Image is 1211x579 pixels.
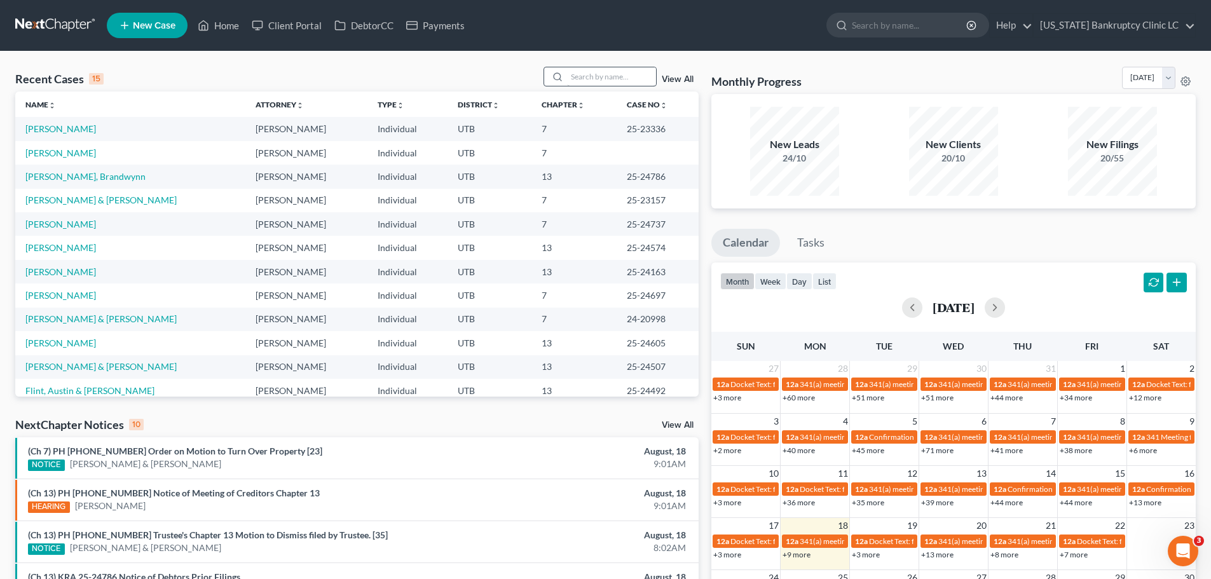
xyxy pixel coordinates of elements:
[25,147,96,158] a: [PERSON_NAME]
[25,337,96,348] a: [PERSON_NAME]
[716,379,729,389] span: 12a
[837,466,849,481] span: 11
[786,484,798,494] span: 12a
[25,361,177,372] a: [PERSON_NAME] & [PERSON_NAME]
[767,361,780,376] span: 27
[245,331,367,355] td: [PERSON_NAME]
[48,102,56,109] i: unfold_more
[852,498,884,507] a: +35 more
[133,21,175,31] span: New Case
[800,432,922,442] span: 341(a) meeting for [PERSON_NAME]
[837,361,849,376] span: 28
[28,529,388,540] a: (Ch 13) PH [PHONE_NUMBER] Trustee's Chapter 13 Motion to Dismiss filed by Trustee. [35]
[617,331,699,355] td: 25-24605
[783,446,815,455] a: +40 more
[617,189,699,212] td: 25-23157
[627,100,667,109] a: Case Nounfold_more
[994,432,1006,442] span: 12a
[800,484,913,494] span: Docket Text: for [PERSON_NAME]
[1060,446,1092,455] a: +38 more
[448,165,531,188] td: UTB
[567,67,656,86] input: Search by name...
[448,141,531,165] td: UTB
[245,14,328,37] a: Client Portal
[75,500,146,512] a: [PERSON_NAME]
[1034,14,1195,37] a: [US_STATE] Bankruptcy Clinic LC
[245,308,367,331] td: [PERSON_NAME]
[924,432,937,442] span: 12a
[786,432,798,442] span: 12a
[1129,498,1161,507] a: +13 more
[245,141,367,165] td: [PERSON_NAME]
[852,446,884,455] a: +45 more
[1068,137,1157,152] div: New Filings
[924,379,937,389] span: 12a
[750,152,839,165] div: 24/10
[245,260,367,283] td: [PERSON_NAME]
[458,100,500,109] a: Districtunfold_more
[25,171,146,182] a: [PERSON_NAME], Brandwynn
[924,536,937,546] span: 12a
[28,446,322,456] a: (Ch 7) PH [PHONE_NUMBER] Order on Motion to Turn Over Property [23]
[786,273,812,290] button: day
[1119,361,1126,376] span: 1
[990,446,1023,455] a: +41 more
[786,379,798,389] span: 12a
[842,414,849,429] span: 4
[245,283,367,307] td: [PERSON_NAME]
[448,260,531,283] td: UTB
[1129,393,1161,402] a: +12 more
[975,518,988,533] span: 20
[25,313,177,324] a: [PERSON_NAME] & [PERSON_NAME]
[737,341,755,351] span: Sun
[1119,414,1126,429] span: 8
[531,260,617,283] td: 13
[909,152,998,165] div: 20/10
[531,189,617,212] td: 7
[906,518,919,533] span: 19
[531,308,617,331] td: 7
[1132,432,1145,442] span: 12a
[975,361,988,376] span: 30
[730,432,912,442] span: Docket Text: for [PERSON_NAME] & [PERSON_NAME]
[28,501,70,513] div: HEARING
[767,518,780,533] span: 17
[716,484,729,494] span: 12a
[15,417,144,432] div: NextChapter Notices
[924,484,937,494] span: 12a
[755,273,786,290] button: week
[994,484,1006,494] span: 12a
[1129,446,1157,455] a: +6 more
[531,283,617,307] td: 7
[921,393,954,402] a: +51 more
[367,331,448,355] td: Individual
[730,536,844,546] span: Docket Text: for [PERSON_NAME]
[245,165,367,188] td: [PERSON_NAME]
[713,550,741,559] a: +3 more
[1008,484,1153,494] span: Confirmation Hearing for [PERSON_NAME]
[378,100,404,109] a: Typeunfold_more
[448,189,531,212] td: UTB
[1085,341,1098,351] span: Fri
[397,102,404,109] i: unfold_more
[869,432,1015,442] span: Confirmation Hearing for [PERSON_NAME]
[938,484,1061,494] span: 341(a) meeting for [PERSON_NAME]
[448,117,531,140] td: UTB
[1044,518,1057,533] span: 21
[855,432,868,442] span: 12a
[448,331,531,355] td: UTB
[716,536,729,546] span: 12a
[1183,466,1196,481] span: 16
[1132,379,1145,389] span: 12a
[783,550,811,559] a: +9 more
[711,229,780,257] a: Calendar
[245,355,367,379] td: [PERSON_NAME]
[852,550,880,559] a: +3 more
[367,236,448,259] td: Individual
[531,141,617,165] td: 7
[475,445,686,458] div: August, 18
[1060,393,1092,402] a: +34 more
[367,212,448,236] td: Individual
[713,446,741,455] a: +2 more
[475,487,686,500] div: August, 18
